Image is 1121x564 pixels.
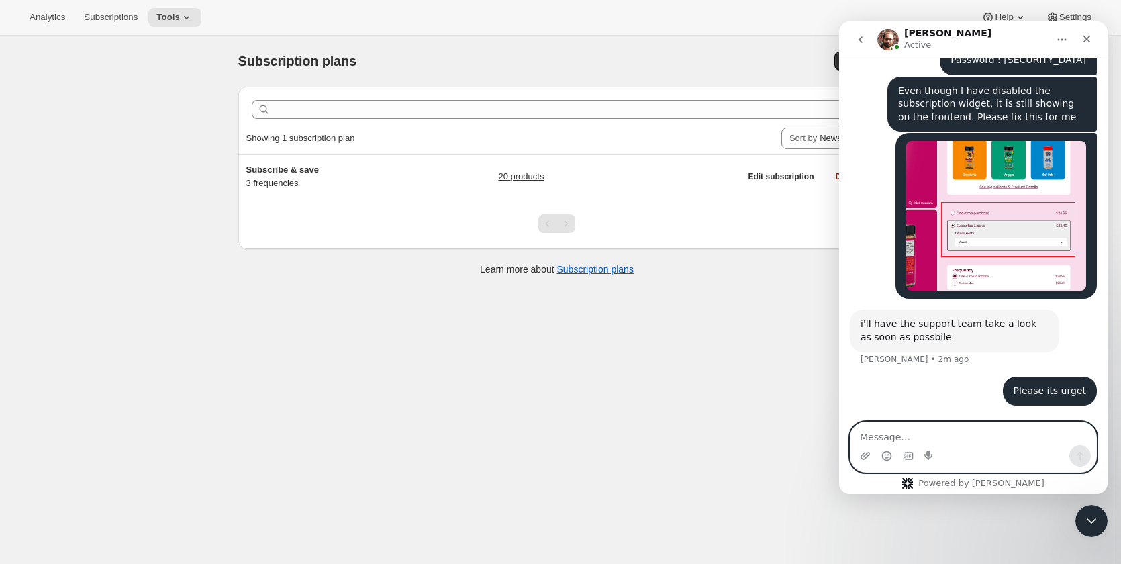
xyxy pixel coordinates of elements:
iframe: Intercom live chat [1075,505,1108,537]
span: Subscribe & save [246,164,319,175]
span: Analytics [30,12,65,23]
span: Showing 1 subscription plan [246,133,355,143]
a: 20 products [498,170,544,183]
span: Help [995,12,1013,23]
a: Subscription plans [557,264,634,275]
span: Settings [1059,12,1091,23]
span: Delete [835,171,859,182]
button: Edit subscription [740,167,822,186]
button: Analytics [21,8,73,27]
button: Delete [827,167,867,186]
button: Help [973,8,1034,27]
iframe: Intercom live chat [839,21,1108,494]
span: Subscription plans [238,54,356,68]
button: Subscriptions [76,8,146,27]
span: Tools [156,12,180,23]
button: Settings [1038,8,1100,27]
button: Tools [148,8,201,27]
p: Learn more about [480,263,634,276]
div: 3 frequencies [246,163,414,190]
nav: Pagination [538,214,575,233]
span: Edit subscription [748,171,814,182]
button: Create [834,52,875,70]
span: Subscriptions [84,12,138,23]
